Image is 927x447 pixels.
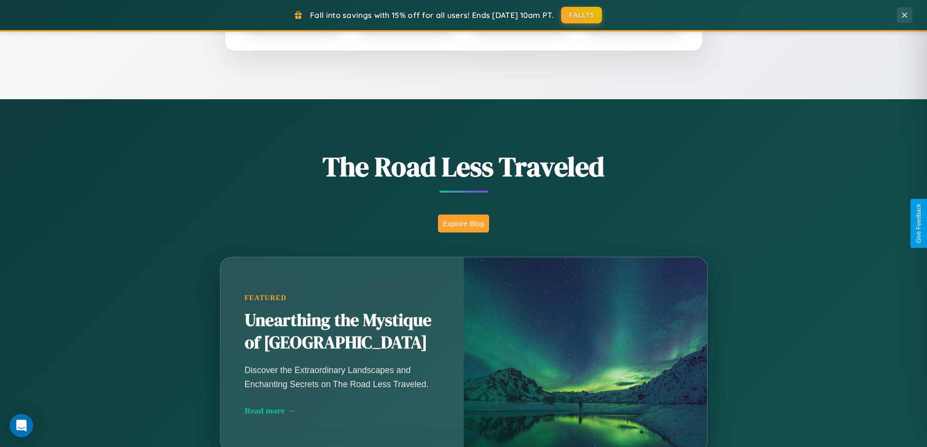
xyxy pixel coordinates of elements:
h1: The Road Less Traveled [172,148,756,185]
h2: Unearthing the Mystique of [GEOGRAPHIC_DATA] [245,309,439,354]
button: Explore Blog [438,215,489,232]
div: Read more → [245,406,439,416]
div: Featured [245,294,439,302]
button: FALL15 [561,7,602,23]
span: Fall into savings with 15% off for all users! Ends [DATE] 10am PT. [310,10,554,20]
div: Give Feedback [915,204,922,243]
p: Discover the Extraordinary Landscapes and Enchanting Secrets on The Road Less Traveled. [245,363,439,391]
div: Open Intercom Messenger [10,414,33,437]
